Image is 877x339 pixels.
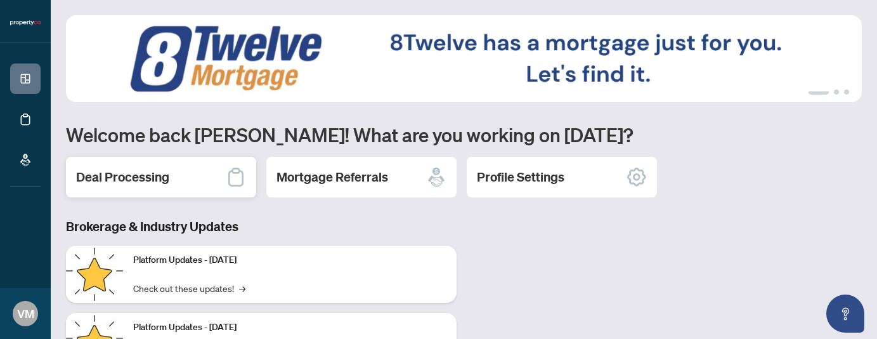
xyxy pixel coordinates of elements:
h1: Welcome back [PERSON_NAME]! What are you working on [DATE]? [66,123,862,147]
img: Slide 0 [66,15,862,102]
p: Platform Updates - [DATE] [133,253,446,267]
img: Platform Updates - July 21, 2025 [66,246,123,303]
h2: Mortgage Referrals [276,168,388,186]
img: logo [10,19,41,27]
button: Open asap [826,295,864,333]
p: Platform Updates - [DATE] [133,321,446,335]
button: 3 [844,90,849,95]
button: 1 [809,90,829,95]
button: 2 [834,90,839,95]
a: Check out these updates!→ [133,281,245,295]
span: VM [17,305,34,322]
span: → [239,281,245,295]
h2: Profile Settings [477,168,564,186]
h2: Deal Processing [76,168,169,186]
h3: Brokerage & Industry Updates [66,218,457,236]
